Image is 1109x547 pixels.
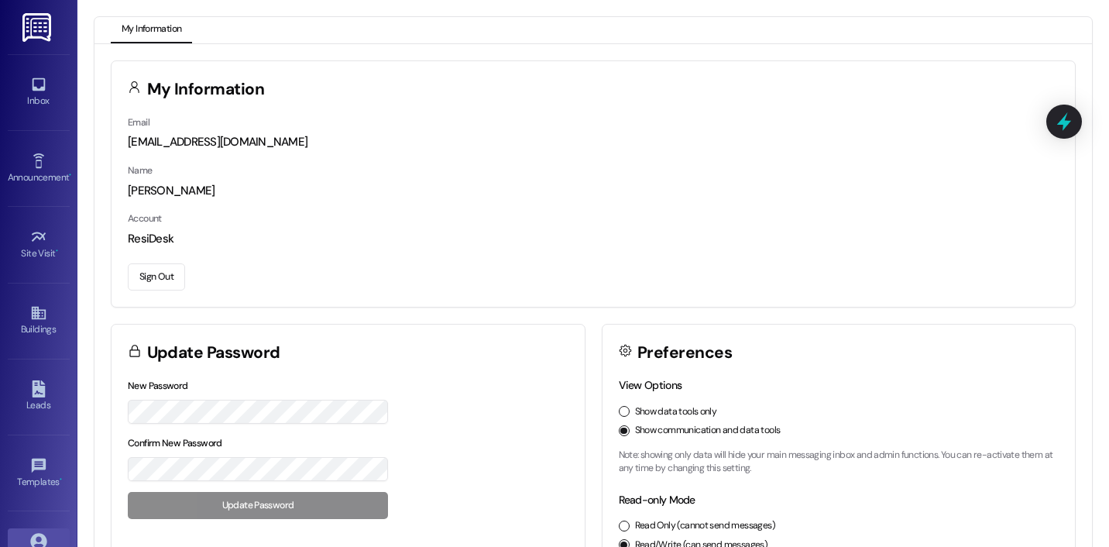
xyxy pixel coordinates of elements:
a: Buildings [8,300,70,342]
p: Note: showing only data will hide your main messaging inbox and admin functions. You can re-activ... [619,449,1059,476]
label: Email [128,116,149,129]
h3: Update Password [147,345,280,361]
span: • [60,474,62,485]
label: Account [128,212,162,225]
a: Leads [8,376,70,418]
span: • [56,246,58,256]
label: View Options [619,378,682,392]
a: Site Visit • [8,224,70,266]
label: Confirm New Password [128,437,222,449]
h3: My Information [147,81,265,98]
div: ResiDesk [128,231,1059,247]
a: Templates • [8,452,70,494]
span: • [69,170,71,181]
label: Read-only Mode [619,493,695,507]
div: [EMAIL_ADDRESS][DOMAIN_NAME] [128,134,1059,150]
a: Inbox [8,71,70,113]
button: Sign Out [128,263,185,291]
label: Show communication and data tools [635,424,781,438]
label: Show data tools only [635,405,717,419]
label: Name [128,164,153,177]
button: My Information [111,17,192,43]
label: Read Only (cannot send messages) [635,519,775,533]
label: New Password [128,380,188,392]
h3: Preferences [637,345,732,361]
img: ResiDesk Logo [22,13,54,42]
div: [PERSON_NAME] [128,183,1059,199]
